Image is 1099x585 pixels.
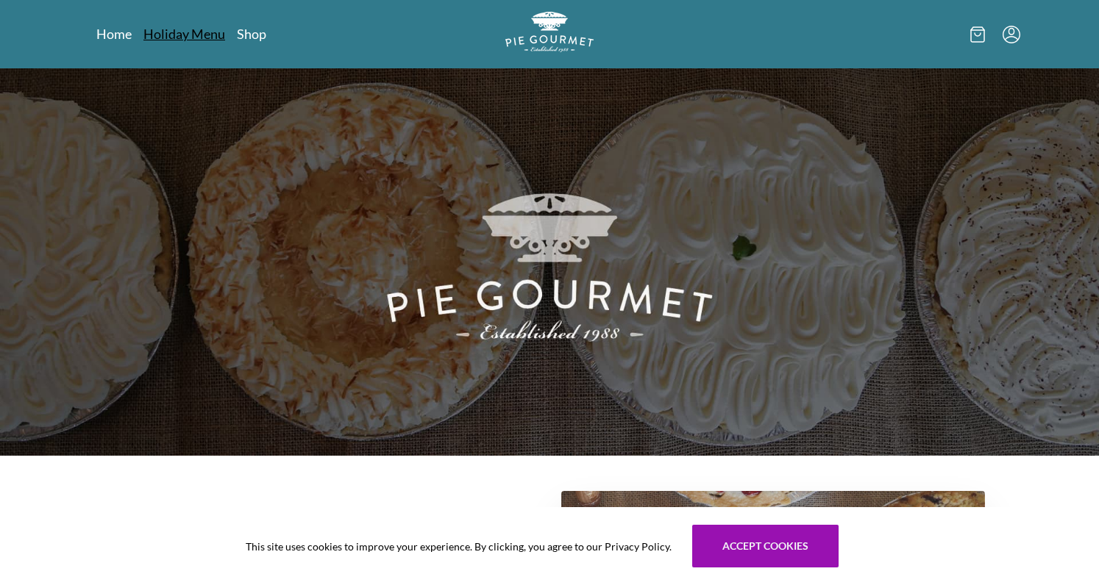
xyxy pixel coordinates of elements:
[505,12,594,52] img: logo
[237,25,266,43] a: Shop
[246,539,672,554] span: This site uses cookies to improve your experience. By clicking, you agree to our Privacy Policy.
[143,25,225,43] a: Holiday Menu
[1003,26,1020,43] button: Menu
[692,525,839,567] button: Accept cookies
[505,12,594,57] a: Logo
[96,25,132,43] a: Home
